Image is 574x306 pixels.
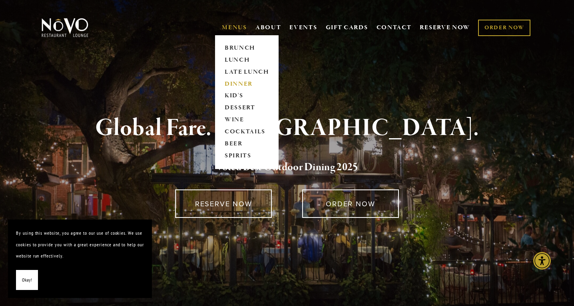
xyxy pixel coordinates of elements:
[222,138,272,150] a: BEER
[222,78,272,90] a: DINNER
[222,90,272,102] a: KID'S
[289,24,317,32] a: EVENTS
[222,54,272,66] a: LUNCH
[16,227,144,262] p: By using this website, you agree to our use of cookies. We use cookies to provide you with a grea...
[175,189,272,218] a: RESERVE NOW
[478,20,530,36] a: ORDER NOW
[222,24,247,32] a: MENUS
[216,160,353,175] a: Voted Best Outdoor Dining 202
[222,102,272,114] a: DESSERT
[222,66,272,78] a: LATE LUNCH
[95,113,478,143] strong: Global Fare. [GEOGRAPHIC_DATA].
[16,270,38,290] button: Okay!
[22,274,32,286] span: Okay!
[420,20,470,35] a: RESERVE NOW
[326,20,368,35] a: GIFT CARDS
[55,159,519,176] h2: 5
[222,114,272,126] a: WINE
[255,24,281,32] a: ABOUT
[533,252,551,270] div: Accessibility Menu
[8,219,152,298] section: Cookie banner
[40,18,90,38] img: Novo Restaurant &amp; Lounge
[222,42,272,54] a: BRUNCH
[377,20,412,35] a: CONTACT
[222,126,272,138] a: COCKTAILS
[222,150,272,162] a: SPIRITS
[302,189,399,218] a: ORDER NOW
